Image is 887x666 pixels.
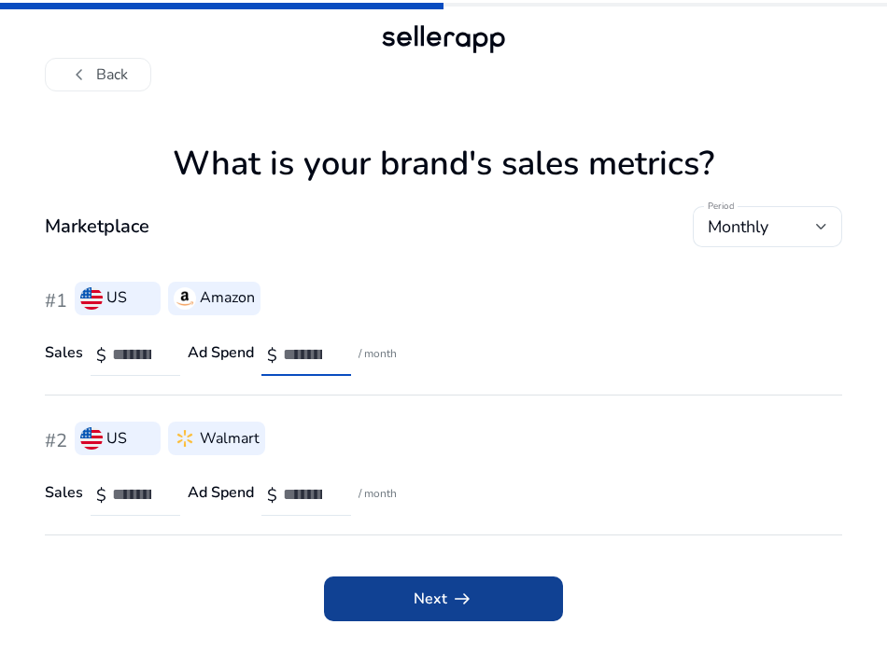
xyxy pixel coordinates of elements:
[267,344,277,367] span: $
[45,484,83,502] h4: Sales
[359,485,397,502] p: / month
[68,63,91,86] span: chevron_left
[45,290,67,312] h3: #1
[414,588,473,610] span: Next
[80,427,103,450] img: us.svg
[708,215,768,238] span: Monthly
[200,430,260,448] h4: Walmart
[188,484,254,502] h4: Ad Spend
[200,289,255,307] h4: Amazon
[106,430,127,448] h4: US
[451,588,473,610] span: arrow_right_alt
[324,576,563,621] button: Nextarrow_right_alt
[45,144,842,206] h1: What is your brand's sales metrics?
[45,430,67,452] h3: #2
[708,200,734,213] mat-label: Period
[188,344,254,362] h4: Ad Spend
[106,289,127,307] h4: US
[45,215,149,238] h3: Marketplace
[96,484,106,506] span: $
[80,287,103,310] img: us.svg
[45,58,151,91] button: chevron_leftBack
[45,344,83,362] h4: Sales
[359,345,397,362] p: / month
[267,484,277,506] span: $
[96,344,106,367] span: $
